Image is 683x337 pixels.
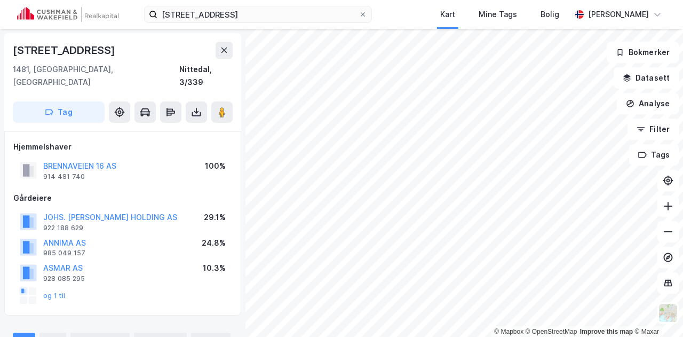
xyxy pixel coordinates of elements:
[205,160,226,173] div: 100%
[440,8,455,21] div: Kart
[629,144,679,166] button: Tags
[157,6,359,22] input: Søk på adresse, matrikkel, gårdeiere, leietakere eller personer
[43,249,85,257] div: 985 049 157
[630,286,683,337] iframe: Chat Widget
[13,101,105,123] button: Tag
[43,173,85,181] div: 914 481 740
[179,63,233,89] div: Nittedal, 3/339
[43,275,85,283] div: 928 085 295
[17,7,118,22] img: cushman-wakefield-realkapital-logo.202ea83816669bd177139c58696a8fa1.svg
[13,140,232,153] div: Hjemmelshaver
[204,211,226,224] div: 29.1%
[588,8,649,21] div: [PERSON_NAME]
[13,42,117,59] div: [STREET_ADDRESS]
[494,328,523,335] a: Mapbox
[617,93,679,114] button: Analyse
[202,237,226,249] div: 24.8%
[607,42,679,63] button: Bokmerker
[43,224,83,232] div: 922 188 629
[628,119,679,140] button: Filter
[614,67,679,89] button: Datasett
[580,328,633,335] a: Improve this map
[541,8,559,21] div: Bolig
[13,192,232,205] div: Gårdeiere
[479,8,517,21] div: Mine Tags
[526,328,577,335] a: OpenStreetMap
[630,286,683,337] div: Kontrollprogram for chat
[13,63,179,89] div: 1481, [GEOGRAPHIC_DATA], [GEOGRAPHIC_DATA]
[203,262,226,275] div: 10.3%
